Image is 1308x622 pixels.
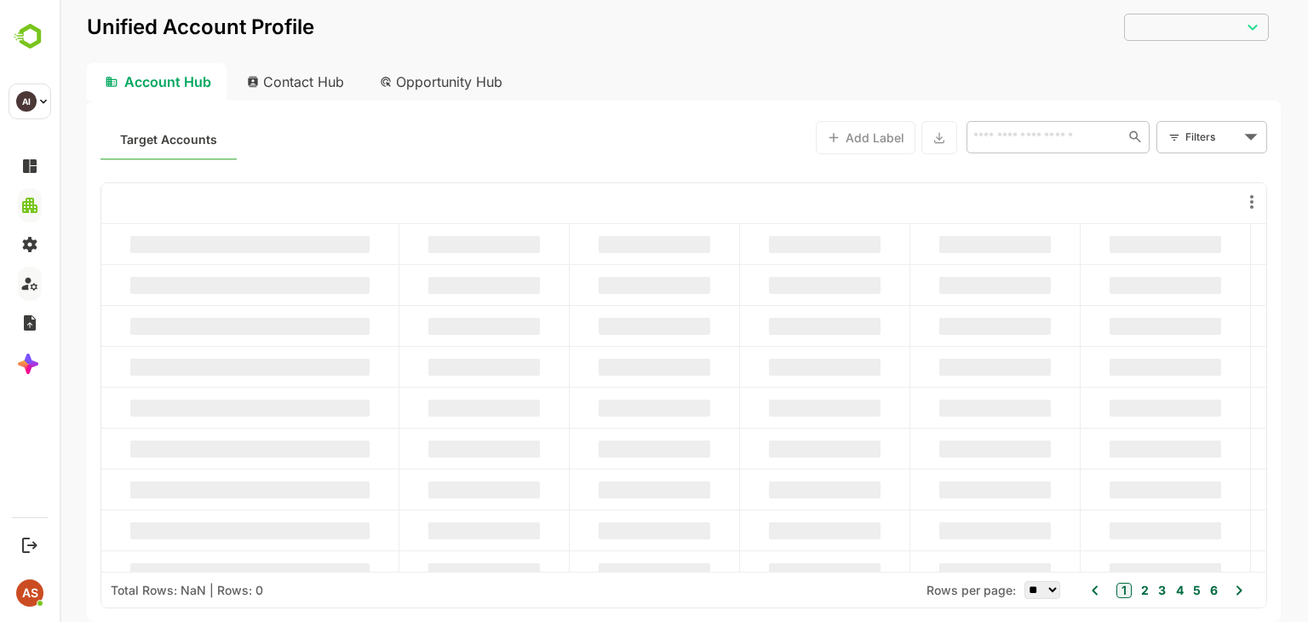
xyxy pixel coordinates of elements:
button: Add Label [756,121,856,154]
div: Contact Hub [174,63,300,101]
div: Total Rows: NaN | Rows: 0 [51,583,204,597]
span: Rows per page: [867,583,956,597]
img: BambooboxLogoMark.f1c84d78b4c51b1a7b5f700c9845e183.svg [9,20,52,53]
div: Filters [1126,128,1180,146]
button: 3 [1094,581,1106,600]
button: 5 [1129,581,1141,600]
div: AI [16,91,37,112]
button: 4 [1112,581,1124,600]
button: 2 [1077,581,1089,600]
div: Account Hub [27,63,167,101]
p: Unified Account Profile [27,17,255,37]
button: 1 [1057,583,1072,598]
div: Filters [1124,119,1208,155]
button: Export the selected data as CSV [862,121,898,154]
button: 6 [1146,581,1158,600]
div: AS [16,579,43,607]
span: Known accounts you’ve identified to target - imported from CRM, Offline upload, or promoted from ... [60,129,158,151]
div: Opportunity Hub [307,63,458,101]
button: Logout [18,533,41,556]
div: ​ [1064,12,1209,42]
